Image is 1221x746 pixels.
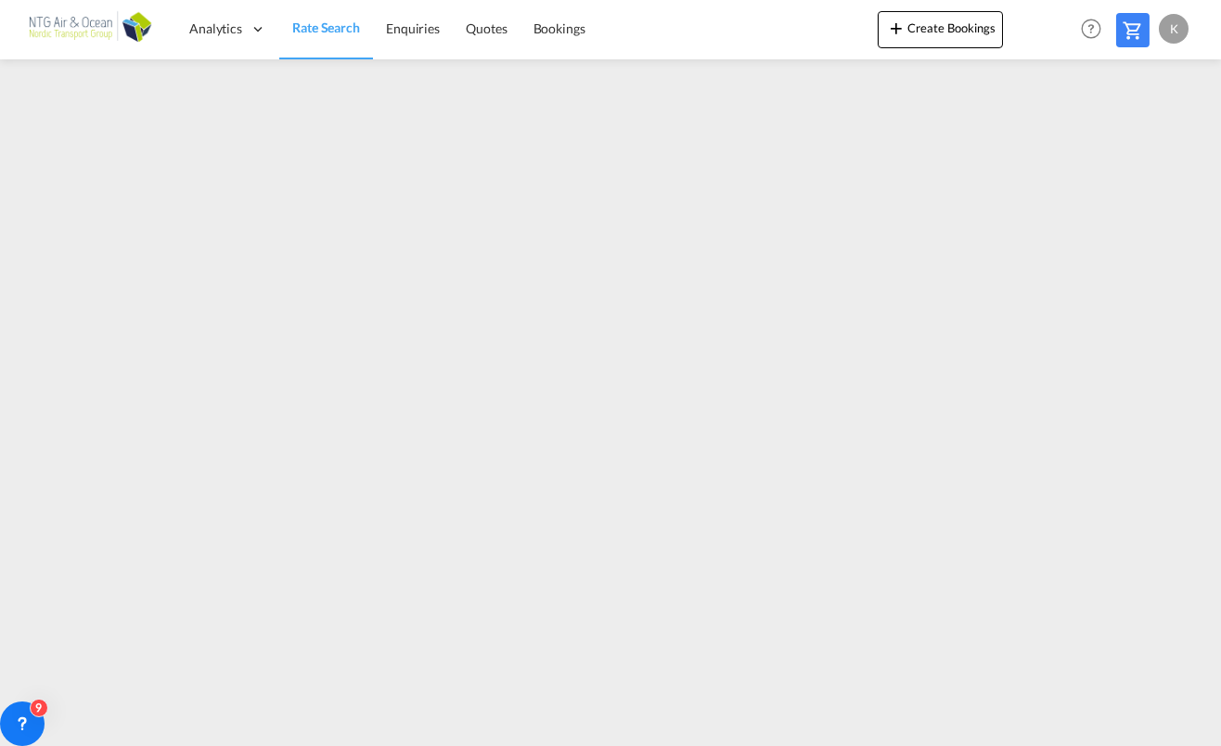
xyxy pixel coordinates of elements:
[1159,14,1189,44] div: K
[292,19,360,35] span: Rate Search
[1075,13,1116,46] div: Help
[386,20,440,36] span: Enquiries
[533,20,585,36] span: Bookings
[1075,13,1107,45] span: Help
[878,11,1003,48] button: icon-plus 400-fgCreate Bookings
[189,19,242,38] span: Analytics
[28,8,153,50] img: af31b1c0b01f11ecbc353f8e72265e29.png
[885,17,907,39] md-icon: icon-plus 400-fg
[466,20,507,36] span: Quotes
